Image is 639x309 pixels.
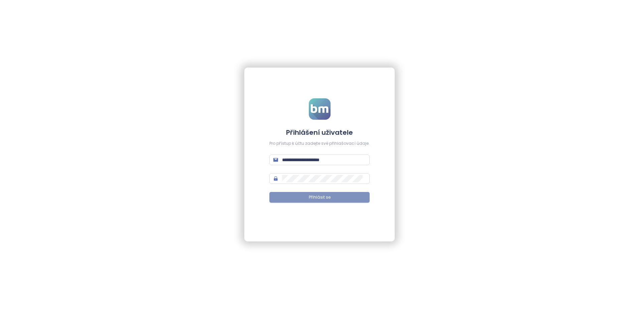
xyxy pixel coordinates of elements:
span: mail [273,158,278,162]
img: logo [309,98,331,120]
div: Pro přístup k účtu zadejte své přihlašovací údaje. [269,140,370,147]
span: lock [273,176,278,181]
button: Přihlásit se [269,192,370,203]
span: Přihlásit se [309,194,331,201]
h4: Přihlášení uživatele [269,128,370,137]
